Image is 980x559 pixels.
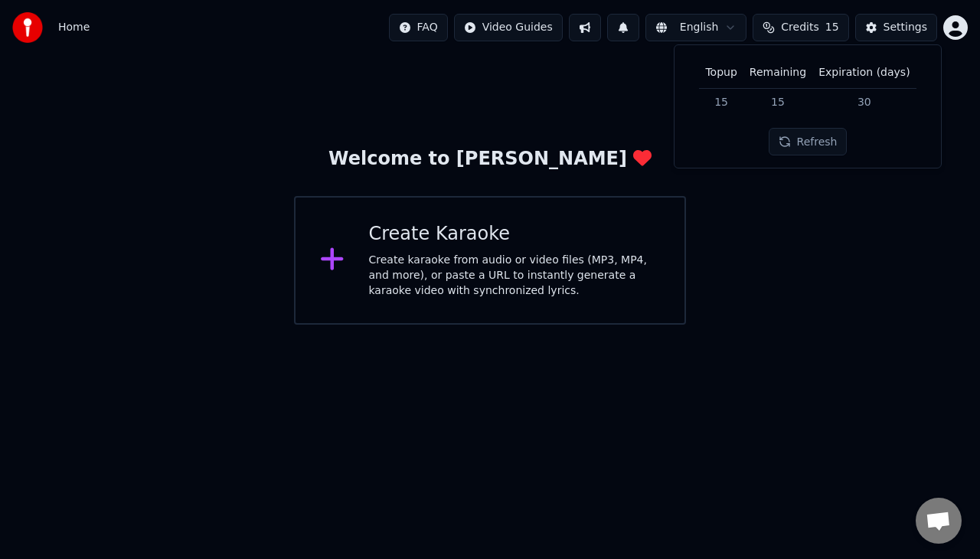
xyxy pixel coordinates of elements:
[884,20,927,35] div: Settings
[369,222,661,247] div: Create Karaoke
[812,88,916,116] td: 30
[781,20,818,35] span: Credits
[699,88,743,116] td: 15
[812,57,916,88] th: Expiration (days)
[769,128,848,155] button: Refresh
[58,20,90,35] span: Home
[825,20,839,35] span: 15
[699,57,743,88] th: Topup
[12,12,43,43] img: youka
[328,147,652,172] div: Welcome to [PERSON_NAME]
[369,253,661,299] div: Create karaoke from audio or video files (MP3, MP4, and more), or paste a URL to instantly genera...
[916,498,962,544] div: Відкритий чат
[743,88,812,116] td: 15
[58,20,90,35] nav: breadcrumb
[855,14,937,41] button: Settings
[753,14,848,41] button: Credits15
[389,14,448,41] button: FAQ
[454,14,563,41] button: Video Guides
[743,57,812,88] th: Remaining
